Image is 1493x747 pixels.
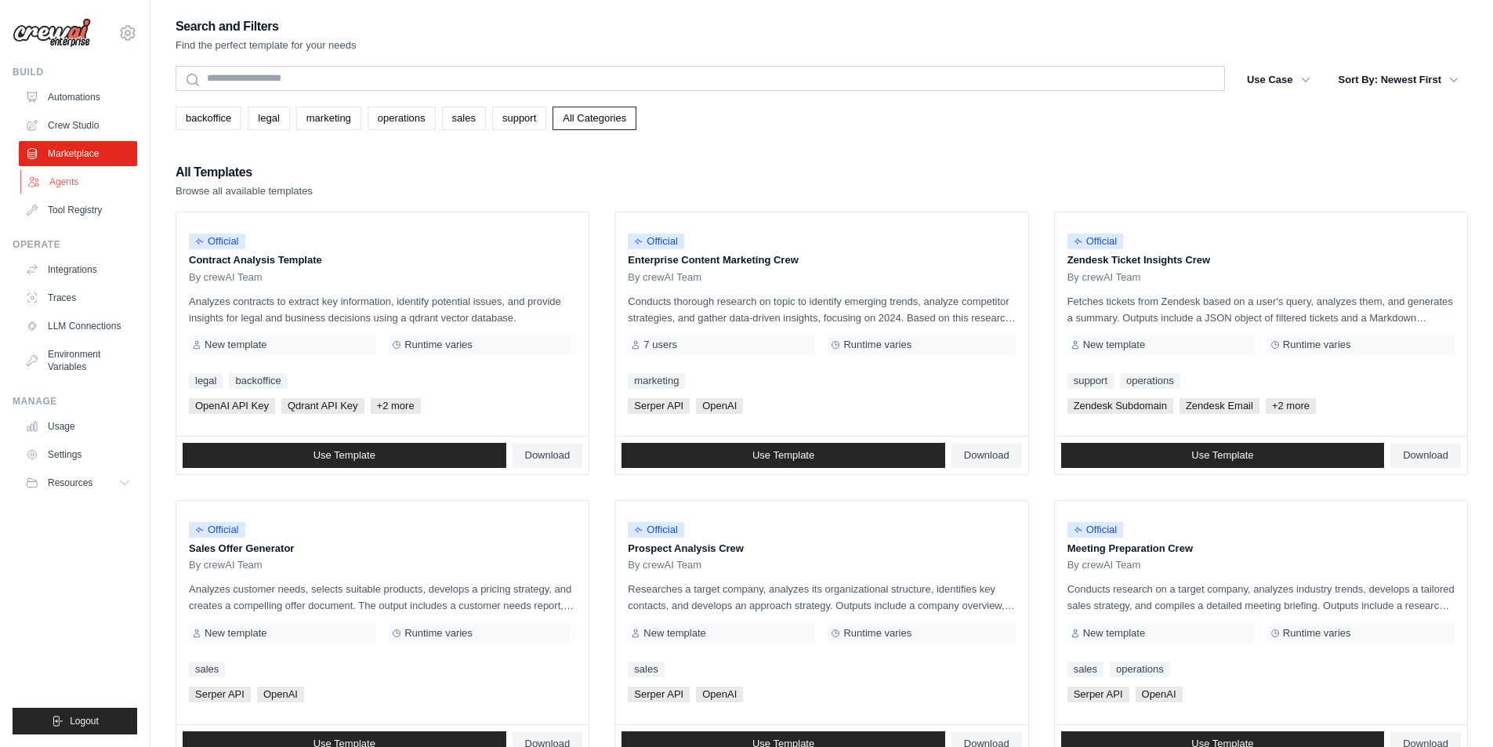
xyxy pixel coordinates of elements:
[621,443,945,468] a: Use Template
[19,141,137,166] a: Marketplace
[628,541,1015,557] p: Prospect Analysis Crew
[1329,66,1468,94] button: Sort By: Newest First
[176,16,357,38] h2: Search and Filters
[1136,687,1183,702] span: OpenAI
[189,293,576,326] p: Analyzes contracts to extract key information, identify potential issues, and provide insights fo...
[752,449,814,462] span: Use Template
[19,257,137,282] a: Integrations
[19,470,137,495] button: Resources
[696,398,743,414] span: OpenAI
[628,522,684,538] span: Official
[643,339,677,351] span: 7 users
[189,398,275,414] span: OpenAI API Key
[189,522,245,538] span: Official
[176,161,313,183] h2: All Templates
[189,541,576,557] p: Sales Offer Generator
[628,662,664,677] a: sales
[1061,443,1385,468] a: Use Template
[1067,541,1455,557] p: Meeting Preparation Crew
[70,715,99,727] span: Logout
[19,414,137,439] a: Usage
[1067,522,1124,538] span: Official
[404,339,473,351] span: Runtime varies
[553,107,636,130] a: All Categories
[189,559,263,571] span: By crewAI Team
[628,271,701,284] span: By crewAI Team
[19,342,137,379] a: Environment Variables
[189,662,225,677] a: sales
[19,314,137,339] a: LLM Connections
[189,234,245,249] span: Official
[176,107,241,130] a: backoffice
[189,373,223,389] a: legal
[19,198,137,223] a: Tool Registry
[296,107,361,130] a: marketing
[1067,252,1455,268] p: Zendesk Ticket Insights Crew
[628,687,690,702] span: Serper API
[313,449,375,462] span: Use Template
[1067,559,1141,571] span: By crewAI Team
[19,113,137,138] a: Crew Studio
[13,66,137,78] div: Build
[1283,339,1351,351] span: Runtime varies
[189,271,263,284] span: By crewAI Team
[1083,339,1145,351] span: New template
[492,107,546,130] a: support
[964,449,1009,462] span: Download
[371,398,421,414] span: +2 more
[19,442,137,467] a: Settings
[176,183,313,199] p: Browse all available templates
[628,293,1015,326] p: Conducts thorough research on topic to identify emerging trends, analyze competitor strategies, a...
[1067,662,1103,677] a: sales
[843,627,911,640] span: Runtime varies
[13,18,91,48] img: Logo
[1266,398,1316,414] span: +2 more
[189,252,576,268] p: Contract Analysis Template
[1120,373,1180,389] a: operations
[513,443,583,468] a: Download
[1180,398,1259,414] span: Zendesk Email
[1067,271,1141,284] span: By crewAI Team
[843,339,911,351] span: Runtime varies
[525,449,571,462] span: Download
[281,398,364,414] span: Qdrant API Key
[183,443,506,468] a: Use Template
[628,373,685,389] a: marketing
[628,398,690,414] span: Serper API
[205,627,266,640] span: New template
[404,627,473,640] span: Runtime varies
[643,627,705,640] span: New template
[951,443,1022,468] a: Download
[189,687,251,702] span: Serper API
[176,38,357,53] p: Find the perfect template for your needs
[205,339,266,351] span: New template
[257,687,304,702] span: OpenAI
[13,708,137,734] button: Logout
[1238,66,1320,94] button: Use Case
[1067,373,1114,389] a: support
[1067,398,1173,414] span: Zendesk Subdomain
[628,252,1015,268] p: Enterprise Content Marketing Crew
[1067,687,1129,702] span: Serper API
[20,169,139,194] a: Agents
[1191,449,1253,462] span: Use Template
[1390,443,1461,468] a: Download
[13,238,137,251] div: Operate
[442,107,486,130] a: sales
[13,395,137,408] div: Manage
[1067,293,1455,326] p: Fetches tickets from Zendesk based on a user's query, analyzes them, and generates a summary. Out...
[696,687,743,702] span: OpenAI
[19,285,137,310] a: Traces
[368,107,436,130] a: operations
[229,373,287,389] a: backoffice
[1067,581,1455,614] p: Conducts research on a target company, analyzes industry trends, develops a tailored sales strate...
[248,107,289,130] a: legal
[628,559,701,571] span: By crewAI Team
[189,581,576,614] p: Analyzes customer needs, selects suitable products, develops a pricing strategy, and creates a co...
[1110,662,1170,677] a: operations
[1403,449,1448,462] span: Download
[628,234,684,249] span: Official
[1067,234,1124,249] span: Official
[1083,627,1145,640] span: New template
[628,581,1015,614] p: Researches a target company, analyzes its organizational structure, identifies key contacts, and ...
